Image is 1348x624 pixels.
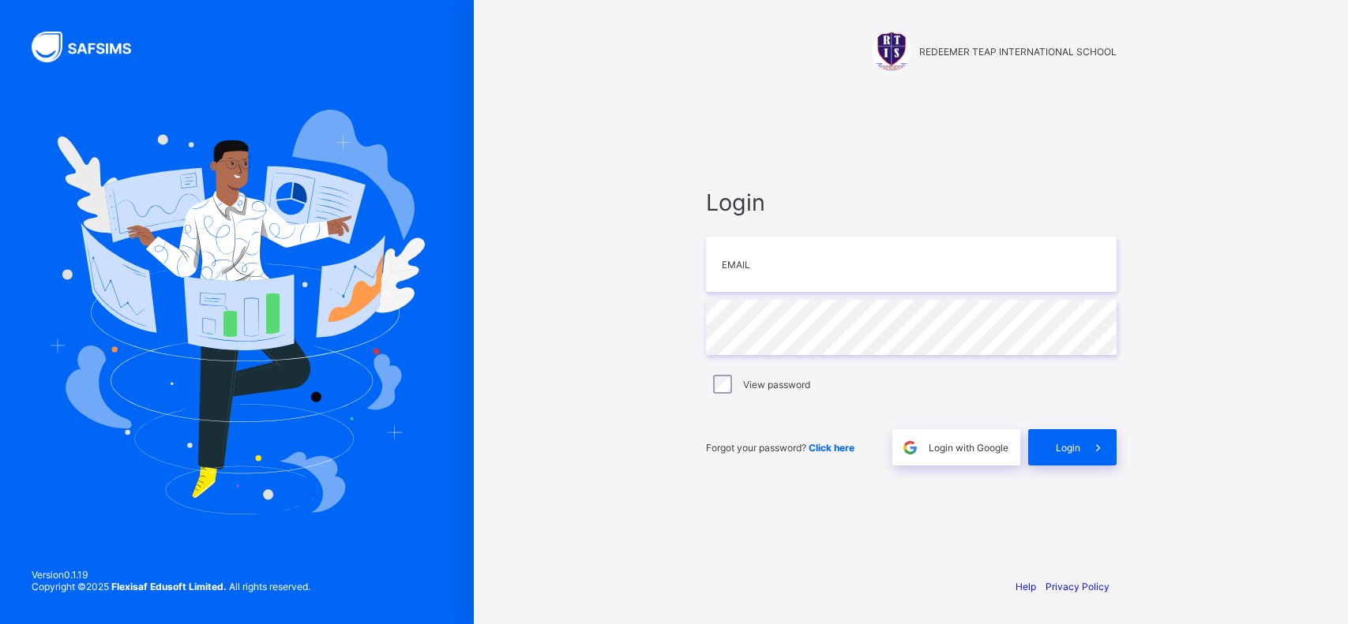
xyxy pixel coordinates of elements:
[919,46,1117,58] span: REDEEMER TEAP INTERNATIONAL SCHOOL
[706,442,854,454] span: Forgot your password?
[901,439,919,457] img: google.396cfc9801f0270233282035f929180a.svg
[49,110,425,514] img: Hero Image
[1016,581,1036,592] a: Help
[929,442,1008,454] span: Login with Google
[1046,581,1110,592] a: Privacy Policy
[32,581,310,592] span: Copyright © 2025 All rights reserved.
[706,189,1117,216] span: Login
[1056,442,1080,454] span: Login
[809,442,854,454] a: Click here
[111,581,227,592] strong: Flexisaf Edusoft Limited.
[32,32,150,62] img: SAFSIMS Logo
[743,379,810,390] label: View password
[32,569,310,581] span: Version 0.1.19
